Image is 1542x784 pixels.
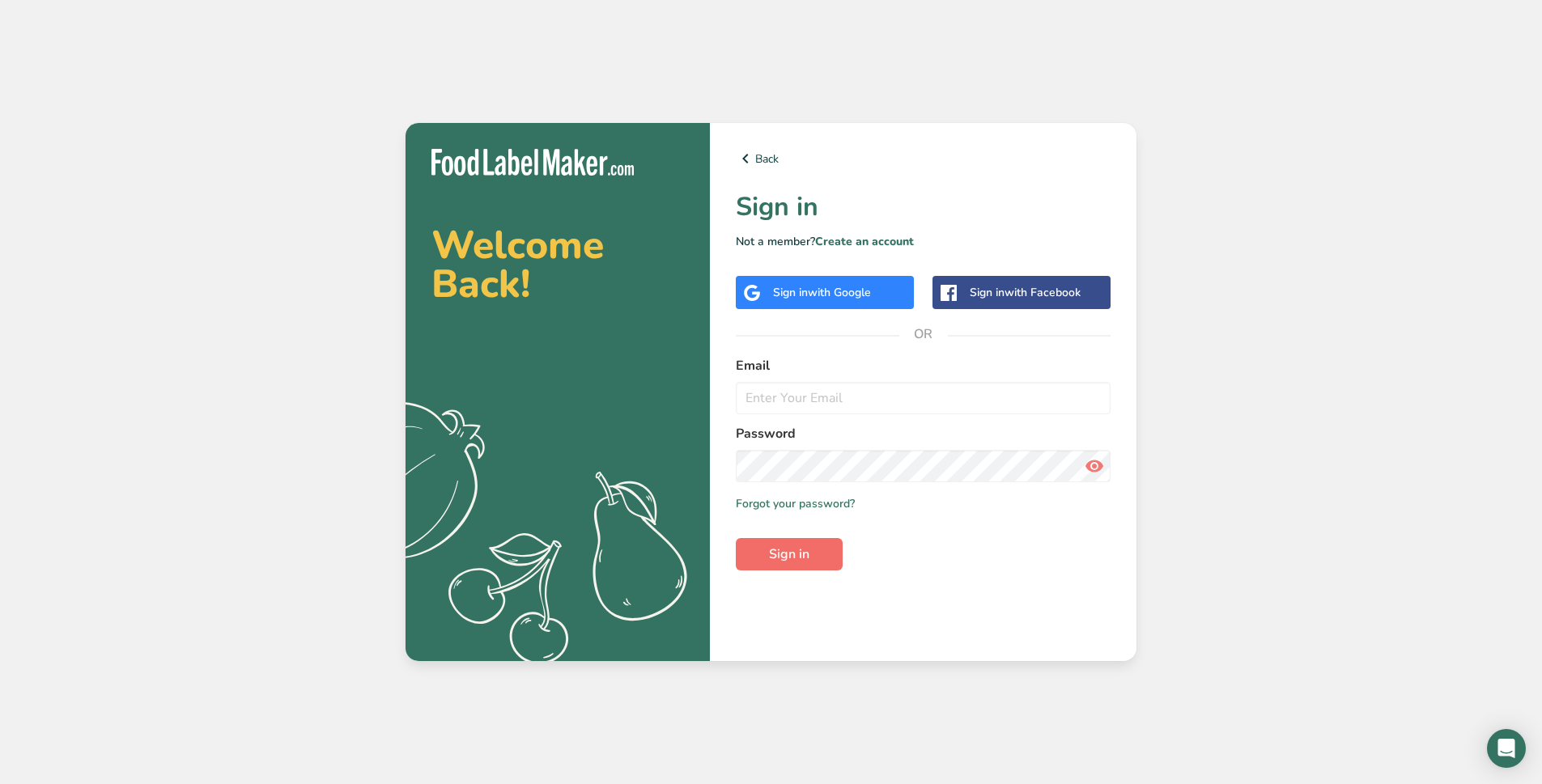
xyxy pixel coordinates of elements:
[431,149,634,176] img: Food Label Maker
[736,424,1111,443] label: Password
[773,284,871,301] div: Sign in
[736,538,843,570] button: Sign in
[736,188,1111,227] h1: Sign in
[736,149,1111,168] a: Back
[736,233,1111,250] p: Not a member?
[1487,729,1526,768] div: Open Intercom Messenger
[808,285,871,300] span: with Google
[1005,285,1081,300] span: with Facebook
[736,356,1111,375] label: Email
[815,234,914,249] a: Create an account
[431,226,684,303] h2: Welcome Back!
[899,310,948,358] span: OR
[736,495,855,512] a: Forgot your password?
[736,382,1111,414] input: Enter Your Email
[970,284,1081,301] div: Sign in
[769,545,809,564] span: Sign in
